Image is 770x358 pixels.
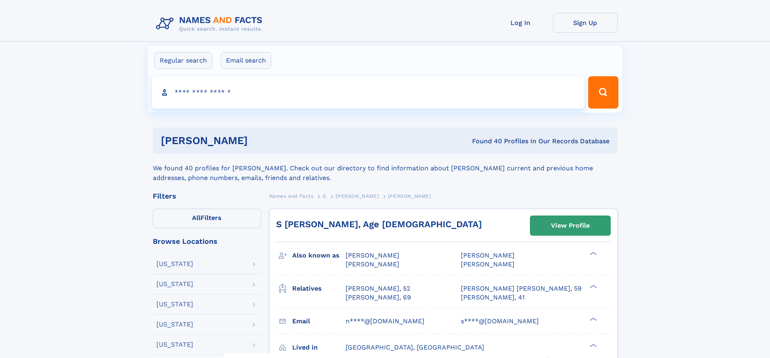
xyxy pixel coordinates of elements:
a: [PERSON_NAME], 41 [461,293,525,302]
div: View Profile [551,216,590,235]
span: [PERSON_NAME] [346,260,399,268]
div: [US_STATE] [156,301,193,308]
h3: Relatives [292,282,346,295]
a: G [323,191,327,201]
div: ❯ [588,284,597,289]
div: [US_STATE] [156,281,193,287]
a: Names and Facts [269,191,314,201]
span: [PERSON_NAME] [335,193,379,199]
div: Filters [153,193,261,200]
h3: Lived in [292,341,346,354]
span: [PERSON_NAME] [346,251,399,259]
div: Browse Locations [153,238,261,245]
a: View Profile [530,216,610,235]
div: We found 40 profiles for [PERSON_NAME]. Check out our directory to find information about [PERSON... [153,154,618,183]
label: Filters [153,209,261,228]
span: [PERSON_NAME] [388,193,431,199]
label: Regular search [154,52,212,69]
a: [PERSON_NAME] [PERSON_NAME], 59 [461,284,582,293]
a: [PERSON_NAME], 69 [346,293,411,302]
div: ❯ [588,316,597,322]
span: [GEOGRAPHIC_DATA], [GEOGRAPHIC_DATA] [346,343,484,351]
input: search input [152,76,585,109]
div: ❯ [588,343,597,348]
h1: [PERSON_NAME] [161,136,360,146]
a: [PERSON_NAME] [335,191,379,201]
img: Logo Names and Facts [153,13,269,35]
a: S [PERSON_NAME], Age [DEMOGRAPHIC_DATA] [276,219,482,229]
span: G [323,193,327,199]
span: All [192,214,200,222]
span: [PERSON_NAME] [461,251,515,259]
a: Sign Up [553,13,618,33]
span: [PERSON_NAME] [461,260,515,268]
h3: Also known as [292,249,346,262]
a: Log In [488,13,553,33]
div: [US_STATE] [156,341,193,348]
div: Found 40 Profiles In Our Records Database [360,137,610,146]
label: Email search [221,52,271,69]
h3: Email [292,314,346,328]
a: [PERSON_NAME], 52 [346,284,410,293]
div: [US_STATE] [156,321,193,328]
button: Search Button [588,76,618,109]
div: ❯ [588,251,597,256]
div: [US_STATE] [156,261,193,267]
